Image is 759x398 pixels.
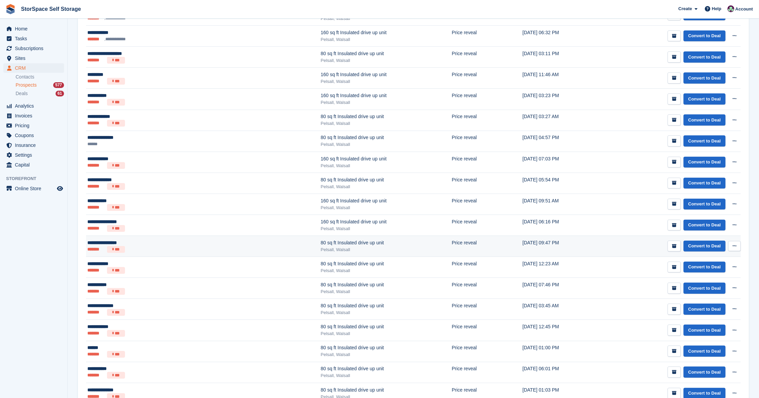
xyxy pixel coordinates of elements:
[321,197,452,204] div: 160 sq ft Insulated drive up unit
[523,257,595,278] td: [DATE] 12:23 AM
[683,241,725,252] a: Convert to Deal
[683,178,725,189] a: Convert to Deal
[452,131,523,152] td: Price reveal
[683,114,725,126] a: Convert to Deal
[18,3,84,15] a: StorSpace Self Storage
[321,309,452,316] div: Pelsall, Walsall
[5,4,16,14] img: stora-icon-8386f47178a22dfd0bd8f6a31ec36ba5ce8667c1dd55bd0f319d3a0aa187defe.svg
[735,6,753,13] span: Account
[3,184,64,193] a: menu
[452,341,523,362] td: Price reveal
[452,362,523,383] td: Price reveal
[452,110,523,131] td: Price reveal
[56,184,64,193] a: Preview store
[3,111,64,120] a: menu
[3,150,64,160] a: menu
[683,325,725,336] a: Convert to Deal
[523,68,595,89] td: [DATE] 11:46 AM
[16,82,64,89] a: Prospects 577
[728,5,734,12] img: Ross Hadlington
[3,63,64,73] a: menu
[15,101,56,111] span: Analytics
[683,199,725,210] a: Convert to Deal
[15,184,56,193] span: Online Store
[712,5,721,12] span: Help
[452,236,523,257] td: Price reveal
[523,278,595,299] td: [DATE] 07:46 PM
[15,44,56,53] span: Subscriptions
[452,152,523,173] td: Price reveal
[321,281,452,288] div: 80 sq ft Insulated drive up unit
[452,257,523,278] td: Price reveal
[3,121,64,130] a: menu
[683,220,725,231] a: Convert to Deal
[321,29,452,36] div: 160 sq ft Insulated drive up unit
[321,134,452,141] div: 80 sq ft Insulated drive up unit
[321,204,452,211] div: Pelsall, Walsall
[683,93,725,105] a: Convert to Deal
[523,299,595,320] td: [DATE] 03:45 AM
[452,320,523,341] td: Price reveal
[3,24,64,34] a: menu
[321,386,452,394] div: 80 sq ft Insulated drive up unit
[523,47,595,68] td: [DATE] 03:11 PM
[53,82,64,88] div: 577
[15,160,56,170] span: Capital
[523,26,595,47] td: [DATE] 06:32 PM
[321,323,452,330] div: 80 sq ft Insulated drive up unit
[15,63,56,73] span: CRM
[678,5,692,12] span: Create
[452,89,523,110] td: Price reveal
[15,121,56,130] span: Pricing
[321,344,452,351] div: 80 sq ft Insulated drive up unit
[321,113,452,120] div: 80 sq ft Insulated drive up unit
[16,90,64,97] a: Deals 61
[3,160,64,170] a: menu
[321,141,452,148] div: Pelsall, Walsall
[321,267,452,274] div: Pelsall, Walsall
[683,157,725,168] a: Convert to Deal
[321,260,452,267] div: 80 sq ft Insulated drive up unit
[3,44,64,53] a: menu
[321,372,452,379] div: Pelsall, Walsall
[523,194,595,215] td: [DATE] 09:51 AM
[321,218,452,225] div: 160 sq ft Insulated drive up unit
[56,91,64,96] div: 61
[6,175,67,182] span: Storefront
[683,367,725,378] a: Convert to Deal
[452,299,523,320] td: Price reveal
[523,236,595,257] td: [DATE] 09:47 PM
[15,150,56,160] span: Settings
[321,57,452,64] div: Pelsall, Walsall
[683,304,725,315] a: Convert to Deal
[321,78,452,85] div: Pelsall, Walsall
[452,173,523,194] td: Price reveal
[321,120,452,127] div: Pelsall, Walsall
[321,246,452,253] div: Pelsall, Walsall
[452,47,523,68] td: Price reveal
[452,26,523,47] td: Price reveal
[321,50,452,57] div: 80 sq ft Insulated drive up unit
[3,34,64,43] a: menu
[523,341,595,362] td: [DATE] 01:00 PM
[321,183,452,190] div: Pelsall, Walsall
[15,111,56,120] span: Invoices
[683,72,725,84] a: Convert to Deal
[452,215,523,236] td: Price reveal
[321,71,452,78] div: 160 sq ft Insulated drive up unit
[321,99,452,106] div: Pelsall, Walsall
[683,283,725,294] a: Convert to Deal
[523,110,595,131] td: [DATE] 03:27 AM
[16,90,28,97] span: Deals
[683,346,725,357] a: Convert to Deal
[15,34,56,43] span: Tasks
[15,24,56,34] span: Home
[321,365,452,372] div: 80 sq ft Insulated drive up unit
[683,30,725,42] a: Convert to Deal
[16,82,37,88] span: Prospects
[3,140,64,150] a: menu
[3,101,64,111] a: menu
[321,288,452,295] div: Pelsall, Walsall
[321,239,452,246] div: 80 sq ft Insulated drive up unit
[523,215,595,236] td: [DATE] 06:16 PM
